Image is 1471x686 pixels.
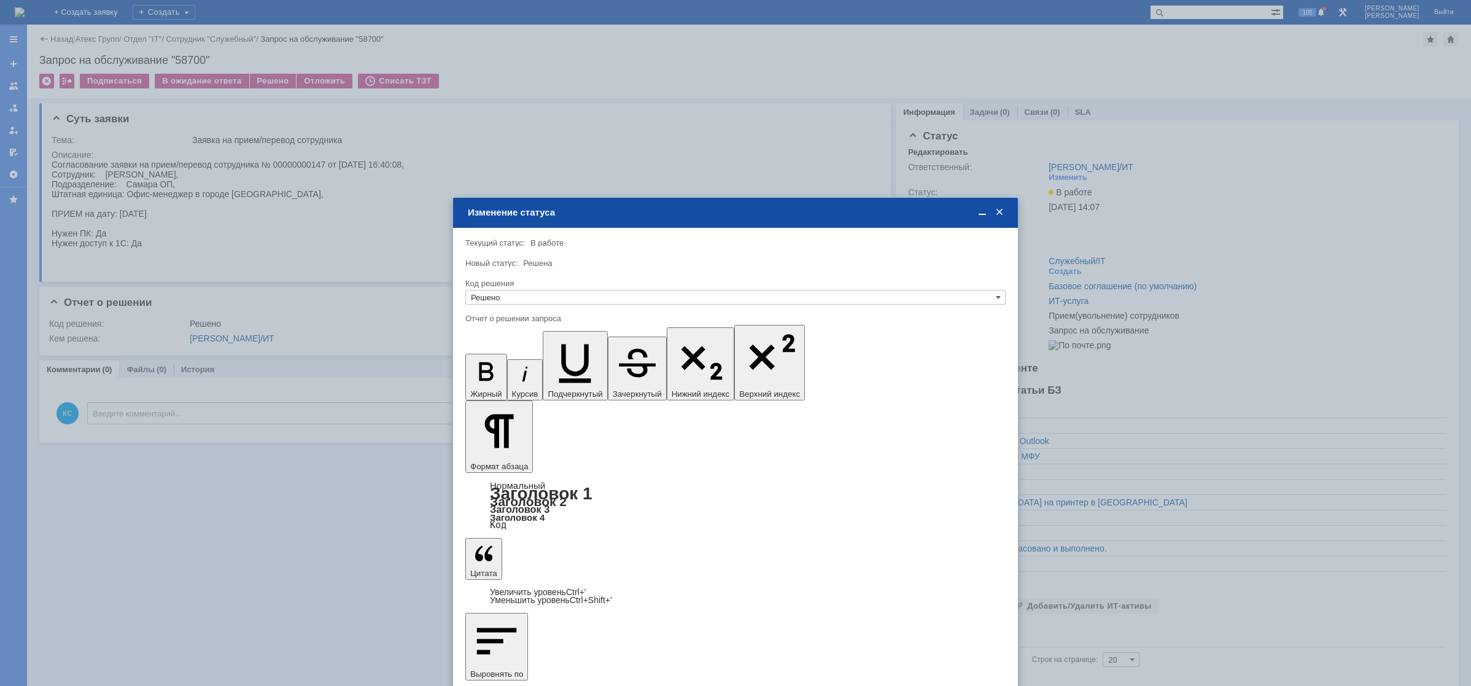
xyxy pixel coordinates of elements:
[739,389,800,399] span: Верхний индекс
[468,207,1006,218] div: Изменение статуса
[530,238,564,248] span: В работе
[470,462,528,471] span: Формат абзаца
[667,327,735,400] button: Нижний индекс
[465,613,528,680] button: Выровнять по
[490,504,549,515] a: Заголовок 3
[613,389,662,399] span: Зачеркнутый
[570,595,612,605] span: Ctrl+Shift+'
[548,389,602,399] span: Подчеркнутый
[490,587,586,597] a: Increase
[470,389,502,399] span: Жирный
[608,337,667,400] button: Зачеркнутый
[993,207,1006,218] span: Закрыть
[566,587,586,597] span: Ctrl+'
[490,484,592,503] a: Заголовок 1
[465,314,1003,322] div: Отчет о решении запроса
[976,207,988,218] span: Свернуть (Ctrl + M)
[523,259,552,268] span: Решена
[465,400,533,473] button: Формат абзаца
[465,481,1006,529] div: Формат абзаца
[490,480,545,491] a: Нормальный
[734,325,805,400] button: Верхний индекс
[672,389,730,399] span: Нижний индекс
[470,669,523,679] span: Выровнять по
[465,279,1003,287] div: Код решения
[465,538,502,580] button: Цитата
[465,354,507,400] button: Жирный
[465,588,1006,604] div: Цитата
[543,331,607,400] button: Подчеркнутый
[465,238,525,248] label: Текущий статус:
[490,494,567,509] a: Заголовок 2
[507,359,543,400] button: Курсив
[512,389,538,399] span: Курсив
[490,595,612,605] a: Decrease
[490,520,507,531] a: Код
[470,569,497,578] span: Цитата
[490,512,545,523] a: Заголовок 4
[465,259,518,268] label: Новый статус:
